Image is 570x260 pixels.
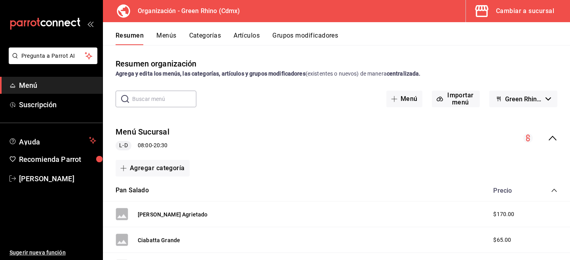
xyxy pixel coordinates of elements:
[485,187,536,194] div: Precio
[493,210,514,218] span: $170.00
[551,187,557,194] button: collapse-category-row
[116,126,169,138] button: Menú Sucursal
[9,249,96,257] span: Sugerir nueva función
[116,32,570,45] div: navigation tabs
[132,91,196,107] input: Buscar menú
[496,6,554,17] div: Cambiar a sucursal
[489,91,557,107] button: Green Rhino - Borrador
[138,211,207,218] button: [PERSON_NAME] Agrietado
[505,95,542,103] span: Green Rhino - Borrador
[116,186,149,195] button: Pan Salado
[116,141,131,150] span: L-D
[116,70,557,78] div: (existentes o nuevos) de manera
[116,141,169,150] div: 08:00 - 20:30
[386,91,422,107] button: Menú
[116,160,190,176] button: Agregar categoría
[21,52,85,60] span: Pregunta a Parrot AI
[138,236,180,244] button: Ciabatta Grande
[9,47,97,64] button: Pregunta a Parrot AI
[116,70,306,77] strong: Agrega y edita los menús, las categorías, artículos y grupos modificadores
[189,32,221,45] button: Categorías
[103,120,570,157] div: collapse-menu-row
[116,58,197,70] div: Resumen organización
[19,99,96,110] span: Suscripción
[272,32,338,45] button: Grupos modificadores
[156,32,176,45] button: Menús
[6,57,97,66] a: Pregunta a Parrot AI
[19,80,96,91] span: Menú
[19,136,86,145] span: Ayuda
[131,6,240,16] h3: Organización - Green Rhino (Cdmx)
[19,154,96,165] span: Recomienda Parrot
[387,70,421,77] strong: centralizada.
[19,173,96,184] span: [PERSON_NAME]
[493,236,511,244] span: $65.00
[87,21,93,27] button: open_drawer_menu
[432,91,480,107] button: Importar menú
[116,32,144,45] button: Resumen
[234,32,260,45] button: Artículos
